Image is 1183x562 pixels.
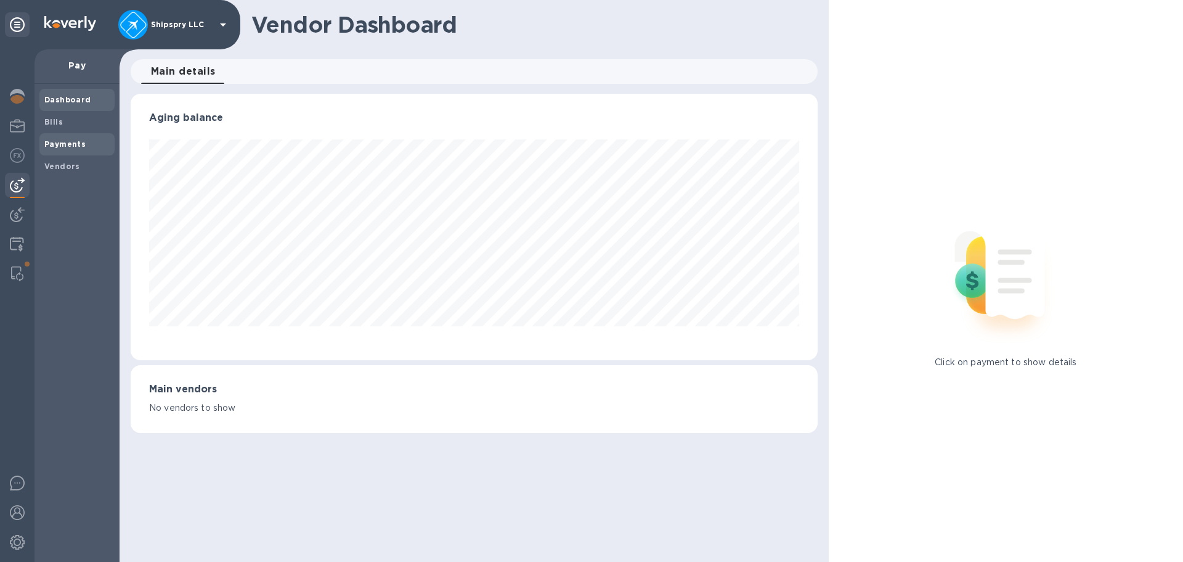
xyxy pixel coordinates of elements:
b: Payments [44,139,86,149]
h1: Vendor Dashboard [251,12,809,38]
img: My Profile [10,118,25,133]
img: Foreign exchange [10,148,25,163]
b: Dashboard [44,95,91,104]
h3: Main vendors [149,384,799,395]
div: Unpin categories [5,12,30,37]
p: Shipspry LLC [151,20,213,29]
h3: Aging balance [149,112,799,124]
p: No vendors to show [149,402,799,415]
img: Credit hub [10,237,24,252]
p: Click on payment to show details [935,356,1076,369]
b: Bills [44,117,63,126]
img: Logo [44,16,96,31]
span: Main details [151,63,216,80]
p: Pay [44,59,110,72]
b: Vendors [44,162,80,171]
